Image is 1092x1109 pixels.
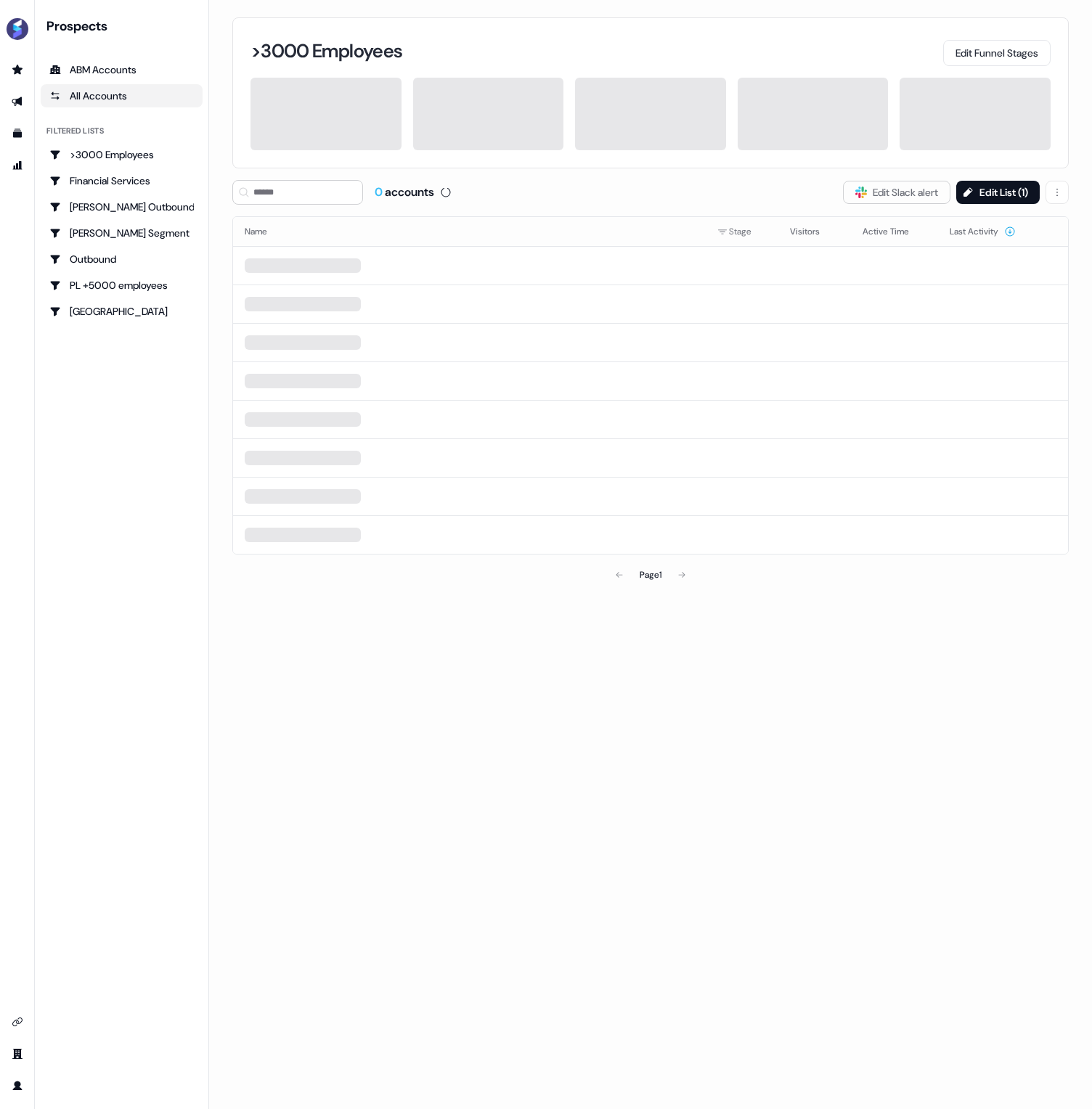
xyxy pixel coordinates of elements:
span: 0 [375,184,385,200]
button: Last Activity [950,218,1016,245]
a: Go to integrations [6,1010,29,1034]
div: ABM Accounts [49,62,194,77]
a: Go to Poland [41,300,203,323]
a: Go to Kasper's Outbound [41,195,203,218]
a: Go to >3000 Employees [41,143,203,166]
button: Edit Funnel Stages [943,40,1051,66]
button: Edit Slack alert [843,181,950,204]
div: Prospects [46,17,203,35]
div: Page 1 [640,568,661,582]
div: Filtered lists [46,125,104,137]
a: Go to prospects [6,58,29,81]
div: [PERSON_NAME] Outbound [49,200,194,214]
h3: >3000 Employees [250,41,402,60]
a: Go to profile [6,1074,29,1097]
div: Financial Services [49,173,194,188]
button: Active Time [863,218,926,245]
a: Go to team [6,1042,29,1065]
th: Name [233,217,706,246]
a: Go to templates [6,122,29,145]
button: Visitors [790,218,837,245]
a: All accounts [41,84,203,107]
div: Outbound [49,252,194,266]
a: ABM Accounts [41,58,203,81]
div: [PERSON_NAME] Segment [49,226,194,240]
div: Stage [717,224,767,239]
a: Go to PL +5000 employees [41,274,203,297]
div: >3000 Employees [49,147,194,162]
a: Go to Outbound [41,247,203,271]
a: Go to attribution [6,154,29,177]
div: accounts [375,184,434,200]
div: All Accounts [49,89,194,103]
button: Edit List (1) [956,181,1040,204]
div: PL +5000 employees [49,278,194,292]
a: Go to outbound experience [6,90,29,113]
a: Go to Kasper's Segment [41,221,203,245]
a: Go to Financial Services [41,169,203,192]
div: [GEOGRAPHIC_DATA] [49,304,194,319]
